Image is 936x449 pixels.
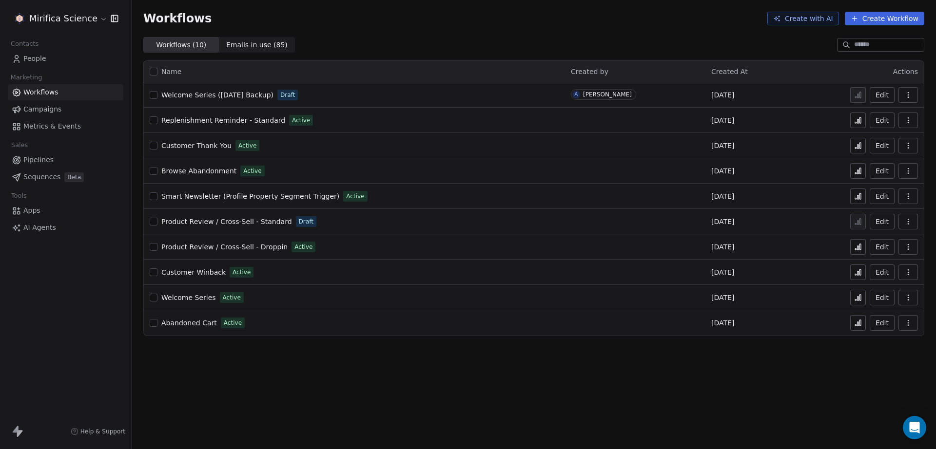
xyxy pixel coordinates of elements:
[711,141,734,150] span: [DATE]
[8,220,123,236] a: AI Agents
[23,54,46,64] span: People
[161,319,217,327] span: Abandoned Cart
[161,192,339,200] span: Smart Newsletter (Profile Property Segment Trigger)
[299,217,313,226] span: Draft
[870,138,895,153] button: Edit
[6,37,43,51] span: Contacts
[7,188,31,203] span: Tools
[12,10,104,27] button: Mirifica Science
[161,115,285,125] a: Replenishment Reminder - Standard
[23,172,60,182] span: Sequences
[870,112,895,128] button: Edit
[8,51,123,67] a: People
[711,318,734,328] span: [DATE]
[161,167,236,175] span: Browse Abandonment
[71,428,125,435] a: Help & Support
[80,428,125,435] span: Help & Support
[233,268,251,277] span: Active
[161,67,181,77] span: Name
[711,115,734,125] span: [DATE]
[870,264,895,280] button: Edit
[23,223,56,233] span: AI Agents
[161,268,226,276] span: Customer Winback
[870,188,895,204] button: Edit
[292,116,310,125] span: Active
[143,12,212,25] span: Workflows
[14,13,25,24] img: MIRIFICA%20science_logo_icon-big.png
[161,294,216,301] span: Welcome Series
[346,192,364,201] span: Active
[893,68,918,75] span: Actions
[161,91,273,99] span: Welcome Series ([DATE] Backup)
[161,116,285,124] span: Replenishment Reminder - Standard
[224,318,242,327] span: Active
[161,318,217,328] a: Abandoned Cart
[903,416,926,439] div: Open Intercom Messenger
[161,166,236,176] a: Browse Abandonment
[711,166,734,176] span: [DATE]
[161,191,339,201] a: Smart Newsletter (Profile Property Segment Trigger)
[23,206,40,216] span: Apps
[23,155,54,165] span: Pipelines
[711,267,734,277] span: [DATE]
[161,142,232,150] span: Customer Thank You
[226,40,288,50] span: Emails in use ( 85 )
[223,293,241,302] span: Active
[575,91,578,98] div: A
[870,214,895,229] button: Edit
[294,243,312,251] span: Active
[870,87,895,103] button: Edit
[711,217,734,226] span: [DATE]
[7,138,32,152] span: Sales
[8,203,123,219] a: Apps
[845,12,924,25] button: Create Workflow
[8,84,123,100] a: Workflows
[711,68,748,75] span: Created At
[8,101,123,117] a: Campaigns
[23,104,61,114] span: Campaigns
[711,293,734,302] span: [DATE]
[280,91,295,99] span: Draft
[711,242,734,252] span: [DATE]
[23,121,81,131] span: Metrics & Events
[870,290,895,305] button: Edit
[161,90,273,100] a: Welcome Series ([DATE] Backup)
[161,293,216,302] a: Welcome Series
[64,172,84,182] span: Beta
[8,118,123,134] a: Metrics & Events
[6,70,46,85] span: Marketing
[8,152,123,168] a: Pipelines
[161,217,292,226] a: Product Review / Cross-Sell - Standard
[583,91,632,98] div: [PERSON_NAME]
[161,141,232,150] a: Customer Thank You
[711,90,734,100] span: [DATE]
[238,141,256,150] span: Active
[161,243,288,251] span: Product Review / Cross-Sell - Droppin
[870,239,895,255] button: Edit
[767,12,839,25] button: Create with AI
[161,242,288,252] a: Product Review / Cross-Sell - Droppin
[23,87,58,97] span: Workflows
[571,68,608,75] span: Created by
[870,315,895,331] button: Edit
[711,191,734,201] span: [DATE]
[8,169,123,185] a: SequencesBeta
[870,163,895,179] button: Edit
[29,12,97,25] span: Mirifica Science
[161,218,292,225] span: Product Review / Cross-Sell - Standard
[243,167,261,175] span: Active
[161,267,226,277] a: Customer Winback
